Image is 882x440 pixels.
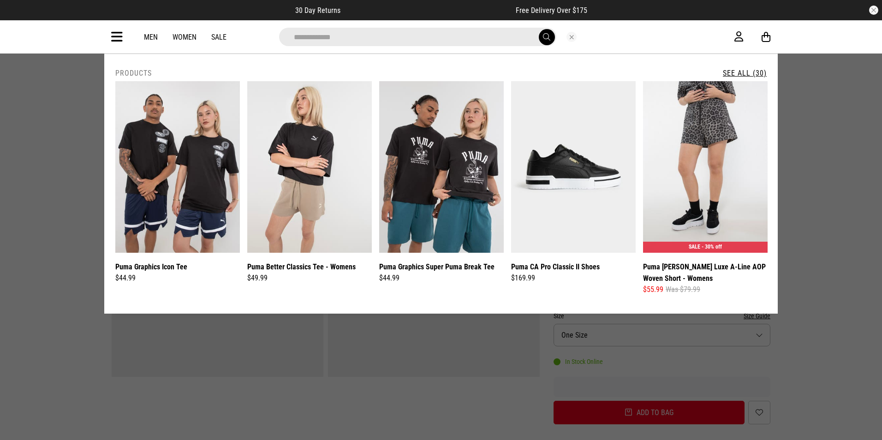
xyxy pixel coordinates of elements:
[173,33,197,42] a: Women
[144,33,158,42] a: Men
[666,284,700,295] span: Was $79.99
[115,69,152,77] h2: Products
[379,261,495,273] a: Puma Graphics Super Puma Break Tee
[516,6,587,15] span: Free Delivery Over $175
[566,32,577,42] button: Close search
[643,284,663,295] span: $55.99
[7,4,35,31] button: Open LiveChat chat widget
[247,273,372,284] div: $49.99
[689,244,700,250] span: SALE
[247,81,372,253] img: Puma Better Classics Tee - Womens in Black
[379,81,504,253] img: Puma Graphics Super Puma Break Tee in Black
[379,273,504,284] div: $44.99
[643,81,768,253] img: Puma Leo Luxe A-line Aop Woven Short - Womens in Black
[115,81,240,253] img: Puma Graphics Icon Tee in Black
[211,33,226,42] a: Sale
[643,261,768,284] a: Puma [PERSON_NAME] Luxe A-Line AOP Woven Short - Womens
[723,69,767,77] a: See All (30)
[115,273,240,284] div: $44.99
[702,244,722,250] span: - 30% off
[511,261,600,273] a: Puma CA Pro Classic II Shoes
[115,261,187,273] a: Puma Graphics Icon Tee
[511,81,636,253] img: Puma Ca Pro Classic Ii Shoes in Black
[359,6,497,15] iframe: Customer reviews powered by Trustpilot
[295,6,340,15] span: 30 Day Returns
[511,273,636,284] div: $169.99
[247,261,356,273] a: Puma Better Classics Tee - Womens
